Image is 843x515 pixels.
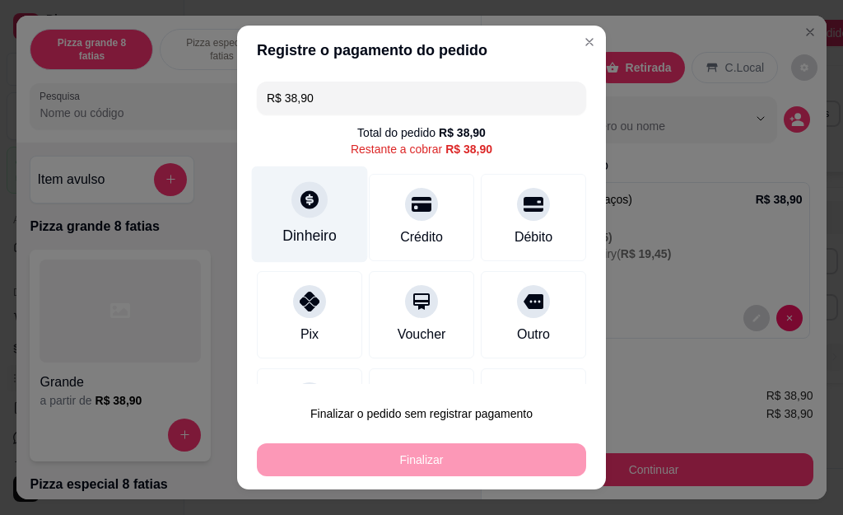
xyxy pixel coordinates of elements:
div: Outro [517,325,550,344]
div: Voucher [398,325,446,344]
div: R$ 38,90 [445,141,492,157]
div: Restante a cobrar [351,141,492,157]
div: Total do pedido [357,124,486,141]
header: Registre o pagamento do pedido [237,26,606,75]
input: Ex.: hambúrguer de cordeiro [267,82,576,115]
div: Débito [515,227,552,247]
button: Finalizar o pedido sem registrar pagamento [257,397,586,430]
div: R$ 38,90 [439,124,486,141]
div: Pix [300,325,319,344]
div: Dinheiro [282,225,337,246]
button: Close [576,29,603,55]
div: Crédito [400,227,443,247]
